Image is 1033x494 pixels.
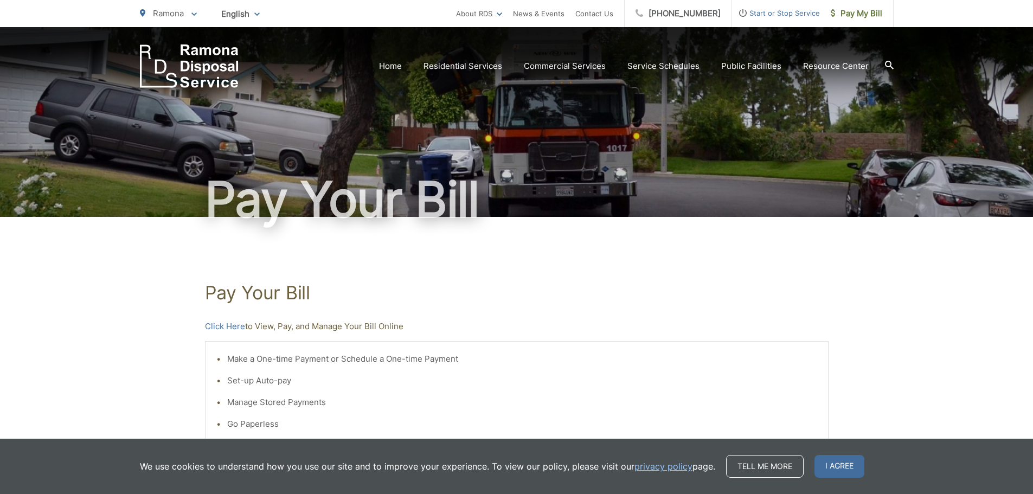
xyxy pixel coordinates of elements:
[456,7,502,20] a: About RDS
[153,8,184,18] span: Ramona
[227,352,817,365] li: Make a One-time Payment or Schedule a One-time Payment
[205,320,245,333] a: Click Here
[831,7,882,20] span: Pay My Bill
[140,460,715,473] p: We use cookies to understand how you use our site and to improve your experience. To view our pol...
[575,7,613,20] a: Contact Us
[379,60,402,73] a: Home
[227,396,817,409] li: Manage Stored Payments
[227,418,817,431] li: Go Paperless
[213,4,268,23] span: English
[634,460,692,473] a: privacy policy
[803,60,869,73] a: Resource Center
[513,7,564,20] a: News & Events
[726,455,804,478] a: Tell me more
[140,172,894,227] h1: Pay Your Bill
[524,60,606,73] a: Commercial Services
[205,282,829,304] h1: Pay Your Bill
[721,60,781,73] a: Public Facilities
[205,320,829,333] p: to View, Pay, and Manage Your Bill Online
[627,60,700,73] a: Service Schedules
[424,60,502,73] a: Residential Services
[814,455,864,478] span: I agree
[227,374,817,387] li: Set-up Auto-pay
[140,44,239,88] a: EDCD logo. Return to the homepage.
